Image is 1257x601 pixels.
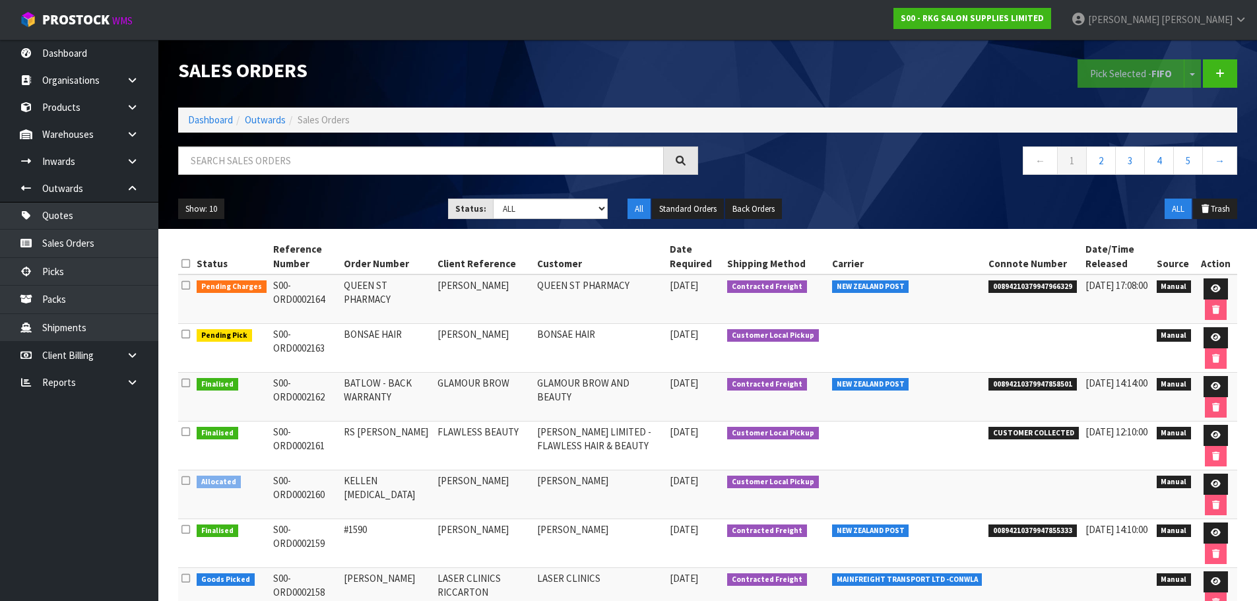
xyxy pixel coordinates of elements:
[1057,146,1087,175] a: 1
[1086,146,1116,175] a: 2
[1157,280,1192,294] span: Manual
[727,476,819,489] span: Customer Local Pickup
[197,573,255,586] span: Goods Picked
[340,324,435,373] td: BONSAE HAIR
[1157,524,1192,538] span: Manual
[1153,239,1195,274] th: Source
[434,373,534,422] td: GLAMOUR BROW
[727,329,819,342] span: Customer Local Pickup
[270,422,340,470] td: S00-ORD0002161
[1085,426,1147,438] span: [DATE] 12:10:00
[340,422,435,470] td: RS [PERSON_NAME]
[727,524,807,538] span: Contracted Freight
[1157,476,1192,489] span: Manual
[670,572,698,585] span: [DATE]
[832,280,909,294] span: NEW ZEALAND POST
[197,378,238,391] span: Finalised
[434,519,534,568] td: [PERSON_NAME]
[1085,523,1147,536] span: [DATE] 14:10:00
[534,373,667,422] td: GLAMOUR BROW AND BEAUTY
[1161,13,1233,26] span: [PERSON_NAME]
[197,476,241,489] span: Allocated
[893,8,1051,29] a: S00 - RKG SALON SUPPLIES LIMITED
[534,519,667,568] td: [PERSON_NAME]
[178,59,698,81] h1: Sales Orders
[1194,239,1237,274] th: Action
[670,474,698,487] span: [DATE]
[1173,146,1203,175] a: 5
[1157,329,1192,342] span: Manual
[988,378,1077,391] span: 00894210379947858501
[832,378,909,391] span: NEW ZEALAND POST
[434,324,534,373] td: [PERSON_NAME]
[1023,146,1058,175] a: ←
[1115,146,1145,175] a: 3
[670,377,698,389] span: [DATE]
[340,519,435,568] td: #1590
[666,239,724,274] th: Date Required
[1193,199,1237,220] button: Trash
[670,426,698,438] span: [DATE]
[724,239,829,274] th: Shipping Method
[1082,239,1153,274] th: Date/Time Released
[1088,13,1159,26] span: [PERSON_NAME]
[988,524,1077,538] span: 00894210379947855333
[434,274,534,324] td: [PERSON_NAME]
[628,199,651,220] button: All
[197,524,238,538] span: Finalised
[652,199,724,220] button: Standard Orders
[829,239,986,274] th: Carrier
[178,199,224,220] button: Show: 10
[197,280,267,294] span: Pending Charges
[727,573,807,586] span: Contracted Freight
[670,279,698,292] span: [DATE]
[188,113,233,126] a: Dashboard
[270,470,340,519] td: S00-ORD0002160
[534,422,667,470] td: [PERSON_NAME] LIMITED - FLAWLESS HAIR & BEAUTY
[1202,146,1237,175] a: →
[193,239,270,274] th: Status
[270,373,340,422] td: S00-ORD0002162
[1165,199,1192,220] button: ALL
[270,239,340,274] th: Reference Number
[670,523,698,536] span: [DATE]
[988,280,1077,294] span: 00894210379947966329
[727,427,819,440] span: Customer Local Pickup
[197,427,238,440] span: Finalised
[434,239,534,274] th: Client Reference
[832,573,983,586] span: MAINFREIGHT TRANSPORT LTD -CONWLA
[270,274,340,324] td: S00-ORD0002164
[988,427,1079,440] span: CUSTOMER COLLECTED
[178,146,664,175] input: Search sales orders
[1078,59,1184,88] button: Pick Selected -FIFO
[434,470,534,519] td: [PERSON_NAME]
[1151,67,1172,80] strong: FIFO
[727,378,807,391] span: Contracted Freight
[534,470,667,519] td: [PERSON_NAME]
[1085,279,1147,292] span: [DATE] 17:08:00
[42,11,110,28] span: ProStock
[534,324,667,373] td: BONSAE HAIR
[725,199,782,220] button: Back Orders
[270,324,340,373] td: S00-ORD0002163
[340,373,435,422] td: BATLOW - BACK WARRANTY
[1085,377,1147,389] span: [DATE] 14:14:00
[985,239,1082,274] th: Connote Number
[434,422,534,470] td: FLAWLESS BEAUTY
[20,11,36,28] img: cube-alt.png
[245,113,286,126] a: Outwards
[270,519,340,568] td: S00-ORD0002159
[534,274,667,324] td: QUEEN ST PHARMACY
[1144,146,1174,175] a: 4
[1157,573,1192,586] span: Manual
[670,328,698,340] span: [DATE]
[340,239,435,274] th: Order Number
[1157,378,1192,391] span: Manual
[901,13,1044,24] strong: S00 - RKG SALON SUPPLIES LIMITED
[718,146,1238,179] nav: Page navigation
[1157,427,1192,440] span: Manual
[727,280,807,294] span: Contracted Freight
[112,15,133,27] small: WMS
[197,329,252,342] span: Pending Pick
[340,274,435,324] td: QUEEN ST PHARMACY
